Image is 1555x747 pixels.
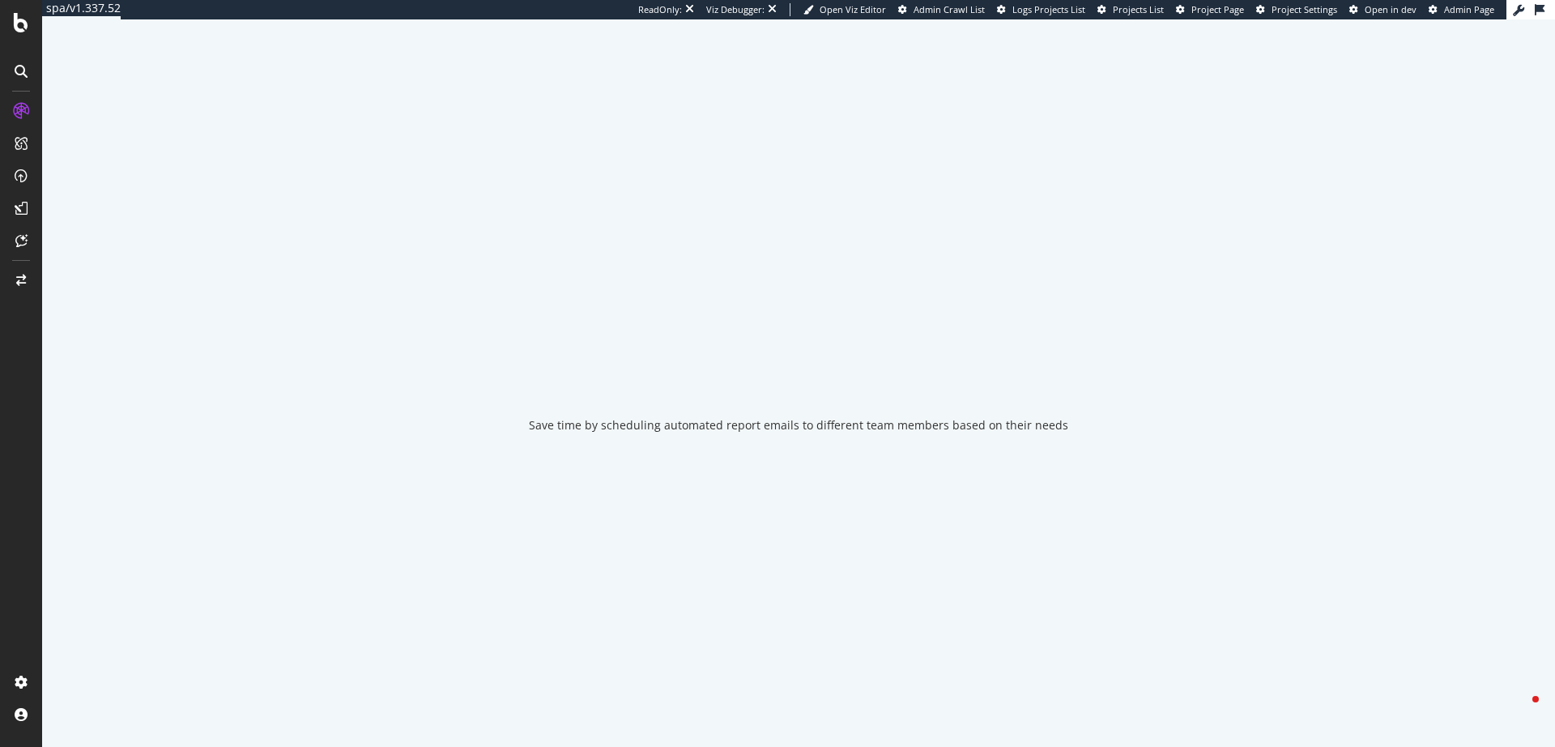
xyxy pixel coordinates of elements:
div: animation [740,333,857,391]
span: Open Viz Editor [820,3,886,15]
iframe: Intercom live chat [1500,692,1539,731]
a: Project Settings [1256,3,1337,16]
div: Save time by scheduling automated report emails to different team members based on their needs [529,417,1068,433]
a: Logs Projects List [997,3,1085,16]
a: Projects List [1097,3,1164,16]
span: Project Page [1191,3,1244,15]
a: Admin Crawl List [898,3,985,16]
span: Projects List [1113,3,1164,15]
span: Admin Crawl List [914,3,985,15]
a: Open Viz Editor [803,3,886,16]
a: Project Page [1176,3,1244,16]
span: Project Settings [1272,3,1337,15]
span: Open in dev [1365,3,1417,15]
span: Logs Projects List [1012,3,1085,15]
div: ReadOnly: [638,3,682,16]
a: Open in dev [1349,3,1417,16]
span: Admin Page [1444,3,1494,15]
div: Viz Debugger: [706,3,765,16]
a: Admin Page [1429,3,1494,16]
